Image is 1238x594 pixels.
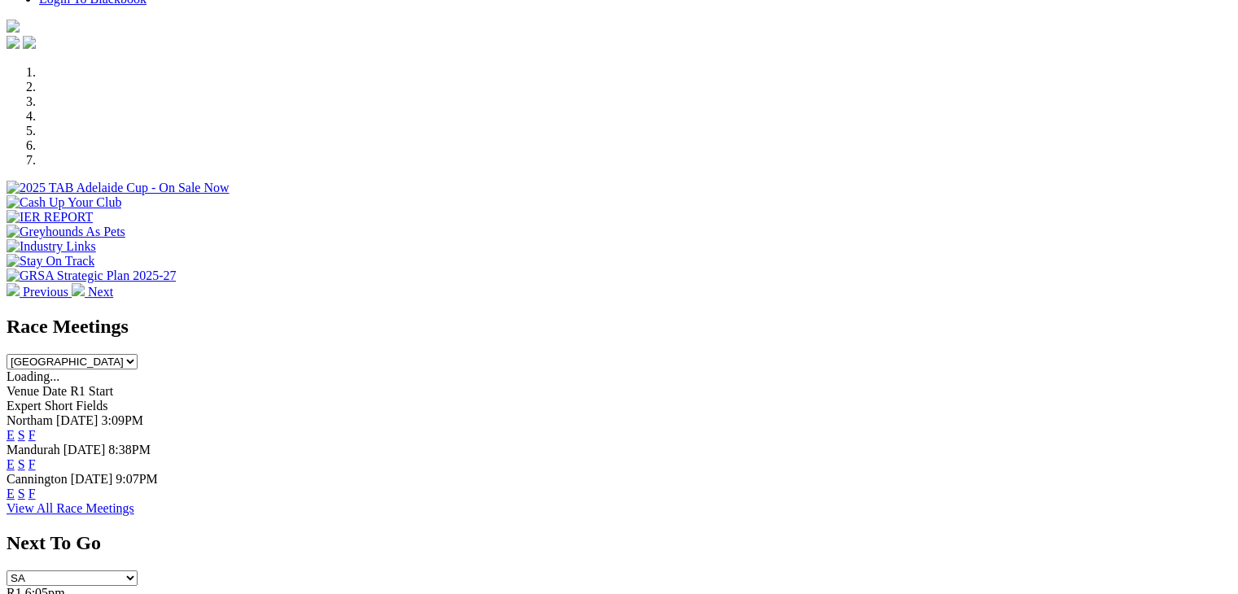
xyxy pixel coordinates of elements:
[7,316,1231,338] h2: Race Meetings
[7,413,53,427] span: Northam
[28,457,36,471] a: F
[7,210,93,225] img: IER REPORT
[7,487,15,500] a: E
[56,413,98,427] span: [DATE]
[7,285,72,299] a: Previous
[7,428,15,442] a: E
[18,428,25,442] a: S
[23,285,68,299] span: Previous
[42,384,67,398] span: Date
[7,20,20,33] img: logo-grsa-white.png
[7,384,39,398] span: Venue
[23,36,36,49] img: twitter.svg
[7,36,20,49] img: facebook.svg
[28,428,36,442] a: F
[7,283,20,296] img: chevron-left-pager-white.svg
[7,195,121,210] img: Cash Up Your Club
[7,181,230,195] img: 2025 TAB Adelaide Cup - On Sale Now
[116,472,158,486] span: 9:07PM
[7,443,60,456] span: Mandurah
[7,254,94,269] img: Stay On Track
[7,225,125,239] img: Greyhounds As Pets
[7,457,15,471] a: E
[63,443,106,456] span: [DATE]
[108,443,151,456] span: 8:38PM
[7,239,96,254] img: Industry Links
[7,501,134,515] a: View All Race Meetings
[28,487,36,500] a: F
[7,369,59,383] span: Loading...
[72,285,113,299] a: Next
[7,472,68,486] span: Cannington
[76,399,107,413] span: Fields
[72,283,85,296] img: chevron-right-pager-white.svg
[18,487,25,500] a: S
[101,413,143,427] span: 3:09PM
[7,399,42,413] span: Expert
[45,399,73,413] span: Short
[18,457,25,471] a: S
[7,532,1231,554] h2: Next To Go
[71,472,113,486] span: [DATE]
[7,269,176,283] img: GRSA Strategic Plan 2025-27
[88,285,113,299] span: Next
[70,384,113,398] span: R1 Start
